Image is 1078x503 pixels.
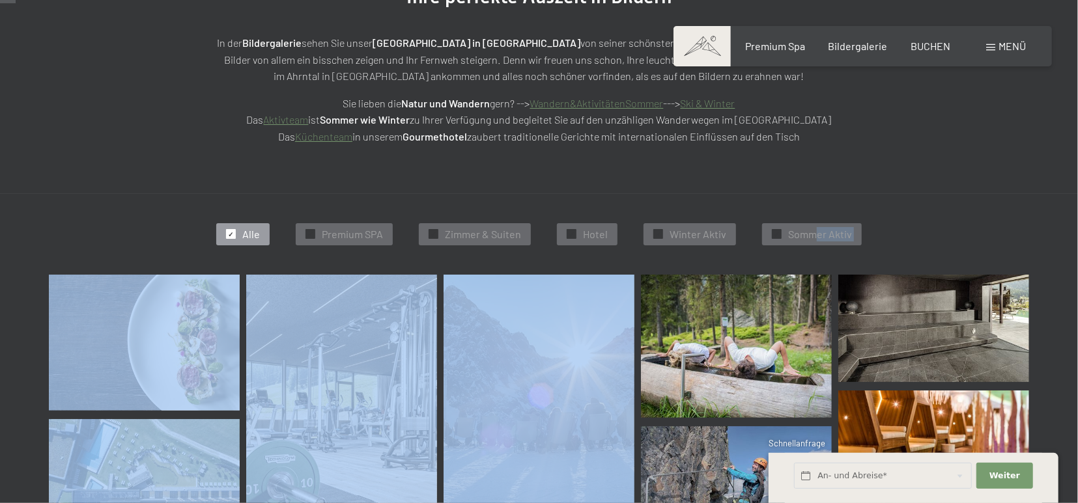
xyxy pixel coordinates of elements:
[745,40,805,52] a: Premium Spa
[788,227,852,241] span: Sommer Aktiv
[641,275,832,418] img: Bildergalerie
[670,227,726,241] span: Winter Aktiv
[214,95,865,145] p: Sie lieben die gern? --> ---> Das ist zu Ihrer Verfügung und begleitet Sie auf den unzähligen Wan...
[322,227,383,241] span: Premium SPA
[402,97,490,109] strong: Natur und Wandern
[445,227,521,241] span: Zimmer & Suiten
[242,227,260,241] span: Alle
[681,97,735,109] a: Ski & Winter
[976,463,1032,489] button: Weiter
[229,230,234,239] span: ✓
[530,97,664,109] a: Wandern&AktivitätenSommer
[373,36,581,49] strong: [GEOGRAPHIC_DATA] in [GEOGRAPHIC_DATA]
[774,230,780,239] span: ✓
[49,275,240,411] img: Bildergalerie
[320,113,410,126] strong: Sommer wie Winter
[769,438,825,448] span: Schnellanfrage
[829,40,888,52] a: Bildergalerie
[264,113,309,126] a: Aktivteam
[838,390,1029,472] img: Bildergalerie
[214,34,865,85] p: In der sehen Sie unser von seiner schönsten Seite. Mit Bedacht ausgewählt, sollen die Bilder von ...
[838,275,1029,382] img: Wellnesshotels - Sauna - Erholung - Adults only - Ahrntal
[431,230,436,239] span: ✓
[583,227,608,241] span: Hotel
[243,36,302,49] strong: Bildergalerie
[989,470,1020,482] span: Weiter
[999,40,1026,52] span: Menü
[569,230,574,239] span: ✓
[403,130,467,143] strong: Gourmethotel
[308,230,313,239] span: ✓
[911,40,950,52] a: BUCHEN
[656,230,661,239] span: ✓
[295,130,352,143] a: Küchenteam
